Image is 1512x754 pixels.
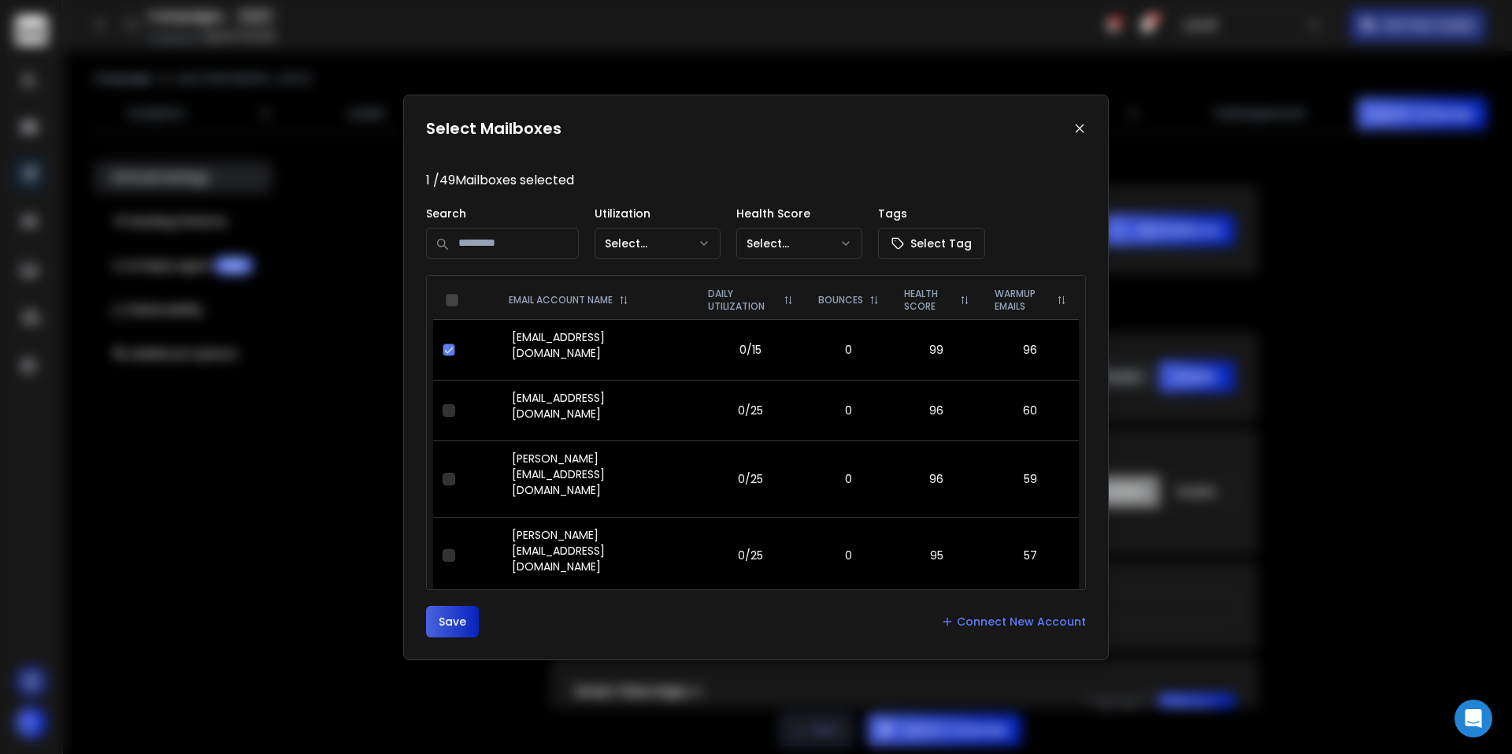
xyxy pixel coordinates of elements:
[695,381,806,441] td: 0/25
[509,294,683,306] div: EMAIL ACCOUNT NAME
[426,206,579,221] p: Search
[878,228,985,259] button: Select Tag
[982,320,1079,381] td: 96
[891,381,982,441] td: 96
[512,451,686,498] p: [PERSON_NAME][EMAIL_ADDRESS][DOMAIN_NAME]
[818,294,863,306] p: BOUNCES
[708,288,777,313] p: DAILY UTILIZATION
[426,171,1086,190] p: 1 / 49 Mailboxes selected
[982,518,1079,594] td: 57
[904,288,954,313] p: HEALTH SCORE
[595,228,721,259] button: Select...
[512,329,686,361] p: [EMAIL_ADDRESS][DOMAIN_NAME]
[995,288,1051,313] p: WARMUP EMAILS
[878,206,985,221] p: Tags
[815,548,882,563] p: 0
[512,527,686,574] p: [PERSON_NAME][EMAIL_ADDRESS][DOMAIN_NAME]
[736,206,862,221] p: Health Score
[695,441,806,518] td: 0/25
[512,390,686,422] p: [EMAIL_ADDRESS][DOMAIN_NAME]
[736,228,862,259] button: Select...
[595,206,721,221] p: Utilization
[982,441,1079,518] td: 59
[891,518,982,594] td: 95
[891,441,982,518] td: 96
[815,471,882,487] p: 0
[695,320,806,381] td: 0/15
[982,381,1079,441] td: 60
[426,117,561,139] h1: Select Mailboxes
[941,614,1086,630] a: Connect New Account
[815,403,882,418] p: 0
[695,518,806,594] td: 0/25
[1455,700,1492,737] div: Open Intercom Messenger
[426,606,479,637] button: Save
[815,342,882,358] p: 0
[891,320,982,381] td: 99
